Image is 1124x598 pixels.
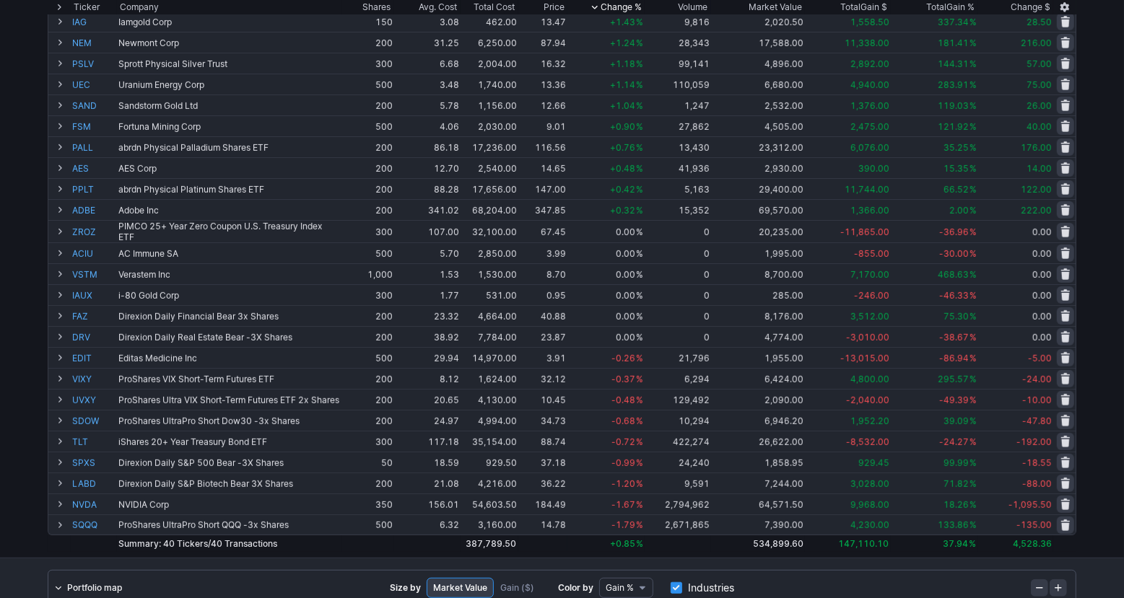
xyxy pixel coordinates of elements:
[970,415,977,426] span: %
[645,199,711,220] td: 15,352
[858,163,889,174] span: 390.00
[461,263,518,284] td: 1,530.00
[938,100,969,111] span: 119.03
[970,353,977,364] span: %
[711,410,806,431] td: 6,946.20
[636,248,643,259] span: %
[645,178,711,199] td: 5,163
[342,410,394,431] td: 200
[342,220,394,242] td: 300
[118,269,341,280] div: Verastem Inc
[850,311,889,322] span: 3,512.00
[970,163,977,174] span: %
[938,269,969,280] span: 468.63
[636,142,643,153] span: %
[72,221,116,242] a: ZROZ
[938,17,969,27] span: 337.34
[118,142,341,153] div: abrdn Physical Palladium Shares ETF
[636,17,643,27] span: %
[72,32,116,53] a: NEM
[854,248,889,259] span: -855.00
[518,94,567,115] td: 12.66
[616,290,635,301] span: 0.00
[518,305,567,326] td: 40.88
[72,95,116,115] a: SAND
[636,290,643,301] span: %
[461,11,518,32] td: 462.00
[711,94,806,115] td: 2,532.00
[610,38,635,48] span: +1.24
[938,58,969,69] span: 144.31
[616,269,635,280] span: 0.00
[645,305,711,326] td: 0
[518,389,567,410] td: 10.45
[394,389,461,410] td: 20.65
[118,221,341,242] div: PIMCO 25+ Year Zero Coupon U.S. Treasury Index ETF
[850,79,889,90] span: 4,940.00
[518,53,567,74] td: 16.32
[1021,38,1052,48] span: 216.00
[711,11,806,32] td: 2,020.50
[850,17,889,27] span: 1,558.50
[342,263,394,284] td: 1,000
[394,305,461,326] td: 23.32
[610,17,635,27] span: +1.43
[394,242,461,263] td: 5.70
[610,184,635,195] span: +0.42
[970,374,977,384] span: %
[342,32,394,53] td: 200
[342,284,394,305] td: 300
[711,389,806,410] td: 2,090.00
[1032,311,1052,322] span: 0.00
[72,200,116,220] a: ADBE
[840,227,889,237] span: -11,865.00
[1022,395,1052,405] span: -10.00
[970,121,977,132] span: %
[645,326,711,347] td: 0
[970,17,977,27] span: %
[636,205,643,216] span: %
[518,157,567,178] td: 14.65
[711,305,806,326] td: 8,176.00
[610,79,635,90] span: +1.14
[342,94,394,115] td: 200
[461,178,518,199] td: 17,656.00
[970,332,977,343] span: %
[461,115,518,136] td: 2,030.00
[850,58,889,69] span: 2,892.00
[394,220,461,242] td: 107.00
[394,431,461,452] td: 117.18
[850,121,889,132] span: 2,475.00
[636,38,643,48] span: %
[854,290,889,301] span: -246.00
[72,285,116,305] a: IAUX
[461,74,518,94] td: 1,740.00
[394,53,461,74] td: 6.68
[394,74,461,94] td: 3.48
[711,326,806,347] td: 4,774.00
[645,431,711,452] td: 422,274
[518,136,567,157] td: 116.56
[610,58,635,69] span: +1.18
[518,263,567,284] td: 8.70
[616,332,635,343] span: 0.00
[611,353,635,364] span: -0.26
[1027,58,1052,69] span: 57.00
[518,347,567,368] td: 3.91
[711,263,806,284] td: 8,700.00
[118,248,341,259] div: AC Immune SA
[636,374,643,384] span: %
[610,121,635,132] span: +0.90
[850,142,889,153] span: 6,076.00
[118,100,341,111] div: Sandstorm Gold Ltd
[72,348,116,368] a: EDIT
[342,178,394,199] td: 200
[394,136,461,157] td: 86.18
[72,494,116,514] a: NVDA
[1021,142,1052,153] span: 176.00
[72,74,116,94] a: UEC
[1032,227,1052,237] span: 0.00
[518,368,567,389] td: 32.12
[636,58,643,69] span: %
[610,100,635,111] span: +1.04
